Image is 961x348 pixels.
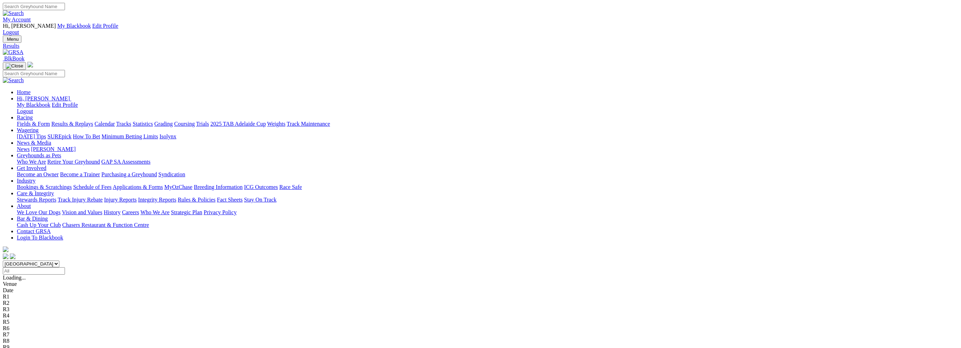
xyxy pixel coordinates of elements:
[3,49,24,55] img: GRSA
[196,121,209,127] a: Trials
[3,254,8,259] img: facebook.svg
[3,325,958,331] div: R6
[3,77,24,84] img: Search
[17,96,71,101] a: Hi, [PERSON_NAME]
[17,159,958,165] div: Greyhounds as Pets
[244,184,278,190] a: ICG Outcomes
[17,108,33,114] a: Logout
[287,121,330,127] a: Track Maintenance
[17,121,50,127] a: Fields & Form
[17,133,958,140] div: Wagering
[52,102,78,108] a: Edit Profile
[3,3,65,10] input: Search
[210,121,266,127] a: 2025 TAB Adelaide Cup
[17,89,31,95] a: Home
[17,184,72,190] a: Bookings & Scratchings
[17,190,54,196] a: Care & Integrity
[3,10,24,17] img: Search
[73,133,100,139] a: How To Bet
[31,146,75,152] a: [PERSON_NAME]
[17,165,46,171] a: Get Involved
[116,121,131,127] a: Tracks
[3,35,21,43] button: Toggle navigation
[3,300,958,306] div: R2
[17,159,46,165] a: Who We Are
[3,306,958,313] div: R3
[204,209,237,215] a: Privacy Policy
[17,197,56,203] a: Stewards Reports
[6,63,23,69] img: Close
[62,209,102,215] a: Vision and Values
[267,121,285,127] a: Weights
[174,121,195,127] a: Coursing
[47,159,100,165] a: Retire Your Greyhound
[171,209,202,215] a: Strategic Plan
[17,222,958,228] div: Bar & Dining
[17,140,51,146] a: News & Media
[3,62,26,70] button: Toggle navigation
[3,247,8,252] img: logo-grsa-white.png
[3,55,25,61] a: BlkBook
[27,62,33,67] img: logo-grsa-white.png
[17,178,35,184] a: Industry
[159,133,176,139] a: Isolynx
[17,235,63,241] a: Login To Blackbook
[17,209,60,215] a: We Love Our Dogs
[133,121,153,127] a: Statistics
[17,133,46,139] a: [DATE] Tips
[17,216,48,222] a: Bar & Dining
[279,184,302,190] a: Race Safe
[3,43,958,49] a: Results
[62,222,149,228] a: Chasers Restaurant & Function Centre
[17,184,958,190] div: Industry
[3,23,958,35] div: My Account
[3,281,958,287] div: Venue
[244,197,276,203] a: Stay On Track
[3,331,958,338] div: R7
[17,171,958,178] div: Get Involved
[3,29,19,35] a: Logout
[92,23,118,29] a: Edit Profile
[73,184,111,190] a: Schedule of Fees
[3,23,56,29] span: Hi, [PERSON_NAME]
[3,313,958,319] div: R4
[17,203,31,209] a: About
[17,197,958,203] div: Care & Integrity
[101,159,151,165] a: GAP SA Assessments
[3,267,65,275] input: Select date
[3,294,958,300] div: R1
[194,184,243,190] a: Breeding Information
[17,146,958,152] div: News & Media
[104,209,120,215] a: History
[10,254,15,259] img: twitter.svg
[4,55,25,61] span: BlkBook
[140,209,170,215] a: Who We Are
[60,171,100,177] a: Become a Trainer
[17,222,61,228] a: Cash Up Your Club
[101,133,158,139] a: Minimum Betting Limits
[17,209,958,216] div: About
[7,37,19,42] span: Menu
[122,209,139,215] a: Careers
[104,197,137,203] a: Injury Reports
[17,152,61,158] a: Greyhounds as Pets
[178,197,216,203] a: Rules & Policies
[17,102,958,114] div: Hi, [PERSON_NAME]
[57,23,91,29] a: My Blackbook
[158,171,185,177] a: Syndication
[17,114,33,120] a: Racing
[51,121,93,127] a: Results & Replays
[3,319,958,325] div: R5
[94,121,115,127] a: Calendar
[17,171,59,177] a: Become an Owner
[17,121,958,127] div: Racing
[164,184,192,190] a: MyOzChase
[3,70,65,77] input: Search
[101,171,157,177] a: Purchasing a Greyhound
[17,127,39,133] a: Wagering
[17,146,29,152] a: News
[3,17,31,22] a: My Account
[154,121,173,127] a: Grading
[217,197,243,203] a: Fact Sheets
